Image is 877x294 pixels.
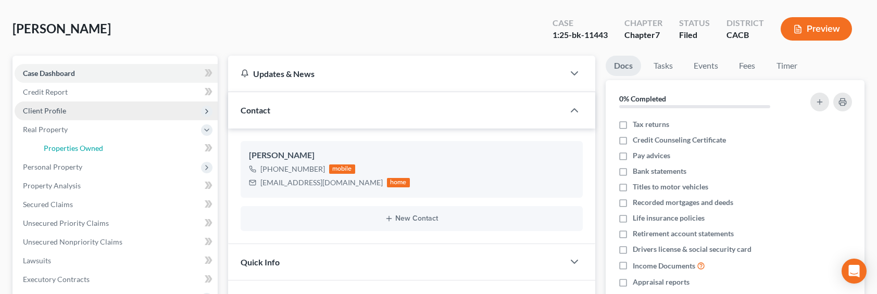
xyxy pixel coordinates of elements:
[35,139,218,158] a: Properties Owned
[23,237,122,246] span: Unsecured Nonpriority Claims
[633,228,734,239] span: Retirement account statements
[15,176,218,195] a: Property Analysis
[15,214,218,233] a: Unsecured Priority Claims
[781,17,852,41] button: Preview
[633,244,751,254] span: Drivers license & social security card
[685,56,726,76] a: Events
[633,213,705,223] span: Life insurance policies
[842,259,867,284] div: Open Intercom Messenger
[655,30,660,40] span: 7
[726,29,764,41] div: CACB
[23,219,109,227] span: Unsecured Priority Claims
[731,56,764,76] a: Fees
[15,64,218,83] a: Case Dashboard
[23,256,51,265] span: Lawsuits
[645,56,681,76] a: Tasks
[23,275,90,284] span: Executory Contracts
[241,105,270,115] span: Contact
[633,277,690,287] span: Appraisal reports
[387,178,410,187] div: home
[553,29,608,41] div: 1:25-bk-11443
[23,162,82,171] span: Personal Property
[23,125,68,134] span: Real Property
[619,94,666,103] strong: 0% Completed
[679,17,710,29] div: Status
[633,182,708,192] span: Titles to motor vehicles
[241,257,280,267] span: Quick Info
[679,29,710,41] div: Filed
[15,83,218,101] a: Credit Report
[23,69,75,78] span: Case Dashboard
[241,68,552,79] div: Updates & News
[23,106,66,115] span: Client Profile
[23,87,68,96] span: Credit Report
[624,29,662,41] div: Chapter
[15,251,218,270] a: Lawsuits
[329,164,355,174] div: mobile
[633,135,726,145] span: Credit Counseling Certificate
[768,56,806,76] a: Timer
[23,200,73,209] span: Secured Claims
[260,177,383,188] div: [EMAIL_ADDRESS][DOMAIN_NAME]
[726,17,764,29] div: District
[633,166,686,176] span: Bank statements
[633,119,669,130] span: Tax returns
[15,195,218,214] a: Secured Claims
[12,21,111,36] span: [PERSON_NAME]
[624,17,662,29] div: Chapter
[23,181,81,190] span: Property Analysis
[633,261,695,271] span: Income Documents
[553,17,608,29] div: Case
[249,214,574,223] button: New Contact
[606,56,641,76] a: Docs
[44,144,103,152] span: Properties Owned
[15,233,218,251] a: Unsecured Nonpriority Claims
[260,164,325,174] div: [PHONE_NUMBER]
[15,270,218,289] a: Executory Contracts
[249,149,574,162] div: [PERSON_NAME]
[633,150,670,161] span: Pay advices
[633,197,733,208] span: Recorded mortgages and deeds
